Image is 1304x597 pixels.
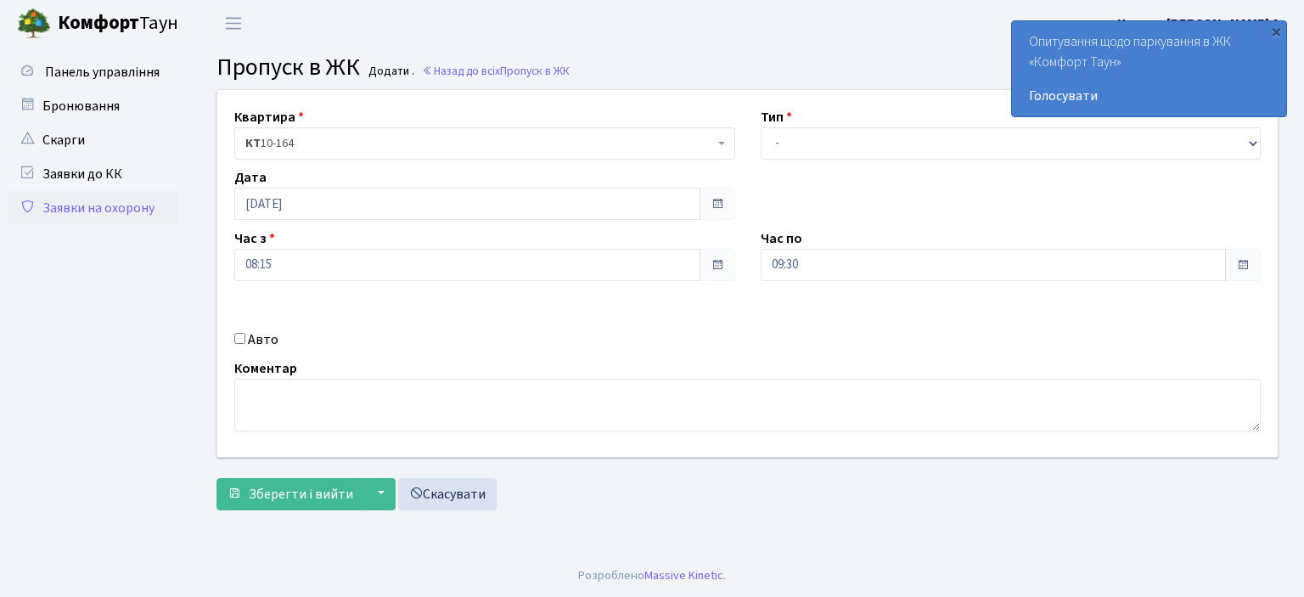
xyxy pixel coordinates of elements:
[398,478,497,510] a: Скасувати
[45,63,160,82] span: Панель управління
[234,358,297,379] label: Коментар
[1267,23,1284,40] div: ×
[1117,14,1284,33] b: Цитрус [PERSON_NAME] А.
[245,135,261,152] b: КТ
[58,9,178,38] span: Таун
[8,157,178,191] a: Заявки до КК
[234,127,735,160] span: <b>КТ</b>&nbsp;&nbsp;&nbsp;&nbsp;10-164
[216,478,364,510] button: Зберегти і вийти
[8,191,178,225] a: Заявки на охорону
[8,89,178,123] a: Бронювання
[1029,86,1269,106] a: Голосувати
[500,63,570,79] span: Пропуск в ЖК
[234,167,267,188] label: Дата
[249,485,353,504] span: Зберегти і вийти
[17,7,51,41] img: logo.png
[422,63,570,79] a: Назад до всіхПропуск в ЖК
[58,9,139,37] b: Комфорт
[8,123,178,157] a: Скарги
[212,9,255,37] button: Переключити навігацію
[365,65,414,79] small: Додати .
[8,55,178,89] a: Панель управління
[234,107,304,127] label: Квартира
[248,329,278,350] label: Авто
[761,228,802,249] label: Час по
[216,50,360,84] span: Пропуск в ЖК
[1117,14,1284,34] a: Цитрус [PERSON_NAME] А.
[1012,21,1286,116] div: Опитування щодо паркування в ЖК «Комфорт Таун»
[761,107,792,127] label: Тип
[245,135,714,152] span: <b>КТ</b>&nbsp;&nbsp;&nbsp;&nbsp;10-164
[644,566,723,584] a: Massive Kinetic
[578,566,726,585] div: Розроблено .
[234,228,275,249] label: Час з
